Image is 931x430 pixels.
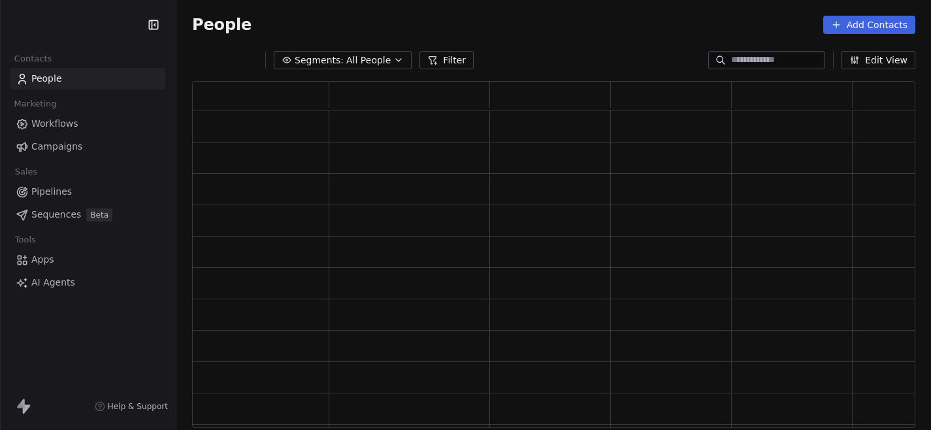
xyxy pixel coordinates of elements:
span: Segments: [295,54,344,67]
span: Pipelines [31,185,72,199]
span: Help & Support [108,401,168,412]
span: Sequences [31,208,81,222]
span: Contacts [8,49,57,69]
a: SequencesBeta [10,204,165,225]
span: Beta [86,208,112,222]
a: People [10,68,165,90]
a: Apps [10,249,165,271]
span: Sales [9,162,43,182]
button: Edit View [841,51,915,69]
button: Add Contacts [823,16,915,34]
span: AI Agents [31,276,75,289]
a: AI Agents [10,272,165,293]
span: Campaigns [31,140,82,154]
span: All People [346,54,391,67]
a: Pipelines [10,181,165,203]
span: People [31,72,62,86]
span: Apps [31,253,54,267]
span: Marketing [8,94,62,114]
a: Help & Support [95,401,168,412]
button: Filter [419,51,474,69]
a: Campaigns [10,136,165,157]
span: People [192,15,252,35]
span: Tools [9,230,41,250]
span: Workflows [31,117,78,131]
a: Workflows [10,113,165,135]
